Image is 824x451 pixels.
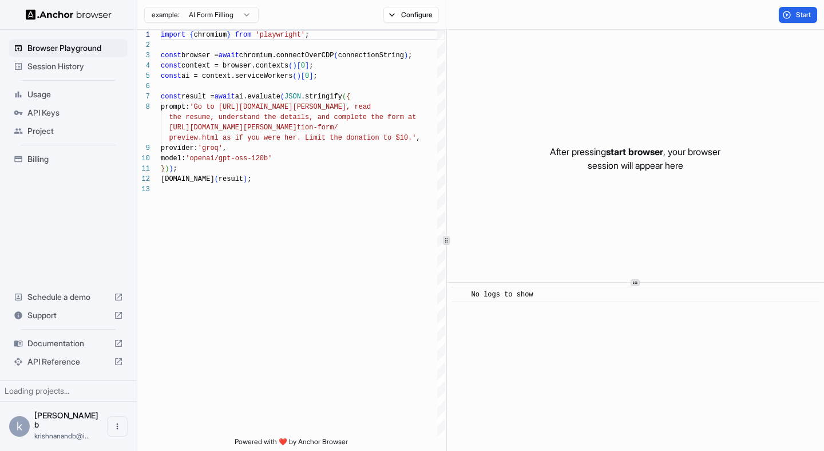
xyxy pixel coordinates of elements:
span: ; [173,165,177,173]
span: const [161,62,181,70]
span: JSON [284,93,301,101]
span: [URL][DOMAIN_NAME][PERSON_NAME] [169,124,296,132]
span: 'openai/gpt-oss-120b' [185,155,272,163]
span: [ [301,72,305,80]
span: ) [292,62,296,70]
span: ai = context.serviceWorkers [181,72,292,80]
div: 6 [137,81,150,92]
div: 10 [137,153,150,164]
span: ) [165,165,169,173]
span: const [161,93,181,101]
span: import [161,31,185,39]
span: ; [309,62,313,70]
span: Session History [27,61,123,72]
span: const [161,72,181,80]
span: } [227,31,231,39]
span: krishnanand b [34,410,98,429]
div: 5 [137,71,150,81]
span: context = browser.contexts [181,62,288,70]
div: Browser Playground [9,39,128,57]
span: example: [152,10,180,19]
div: 2 [137,40,150,50]
span: No logs to show [472,291,533,299]
span: prompt: [161,103,189,111]
span: ad [363,103,371,111]
span: 0 [301,62,305,70]
span: 'playwright' [256,31,305,39]
div: Loading projects... [5,385,132,397]
div: Schedule a demo [9,288,128,306]
div: API Reference [9,353,128,371]
span: the resume, understand the details, and complete t [169,113,375,121]
div: 4 [137,61,150,71]
span: { [346,93,350,101]
div: 11 [137,164,150,174]
span: [ [297,62,301,70]
div: 7 [137,92,150,102]
span: ) [297,72,301,80]
div: API Keys [9,104,128,122]
button: Start [779,7,817,23]
span: Usage [27,89,123,100]
span: API Reference [27,356,109,367]
span: n to $10.' [375,134,416,142]
span: await [215,93,235,101]
span: ( [280,93,284,101]
img: Anchor Logo [26,9,112,20]
span: Documentation [27,338,109,349]
span: Schedule a demo [27,291,109,303]
div: Support [9,306,128,325]
span: 0 [305,72,309,80]
button: Configure [383,7,439,23]
span: ; [305,31,309,39]
div: 13 [137,184,150,195]
div: 8 [137,102,150,112]
div: 3 [137,50,150,61]
span: Billing [27,153,123,165]
span: Browser Playground [27,42,123,54]
span: result [219,175,243,183]
span: await [219,52,239,60]
span: ( [215,175,219,183]
span: { [189,31,193,39]
span: [DOMAIN_NAME] [161,175,215,183]
span: chromium.connectOverCDP [239,52,334,60]
span: API Keys [27,107,123,118]
span: ) [169,165,173,173]
div: Documentation [9,334,128,353]
span: 'groq' [198,144,223,152]
div: Usage [9,85,128,104]
div: Session History [9,57,128,76]
span: Powered with ❤️ by Anchor Browser [235,437,348,451]
span: provider: [161,144,198,152]
span: chromium [194,31,227,39]
span: ; [408,52,412,60]
span: , [416,134,420,142]
span: Support [27,310,109,321]
span: ] [305,62,309,70]
span: ( [342,93,346,101]
span: ) [404,52,408,60]
span: preview.html as if you were her. Limit the donatio [169,134,375,142]
span: from [235,31,252,39]
span: } [161,165,165,173]
span: ] [309,72,313,80]
span: ( [292,72,296,80]
button: Open menu [107,416,128,437]
span: start browser [606,146,663,157]
div: Billing [9,150,128,168]
span: model: [161,155,185,163]
div: k [9,416,30,437]
span: .stringify [301,93,342,101]
span: tion-form/ [297,124,338,132]
span: browser = [181,52,219,60]
span: ; [313,72,317,80]
p: After pressing , your browser session will appear here [550,145,720,172]
div: 1 [137,30,150,40]
span: he form at [375,113,416,121]
span: ​ [457,289,463,300]
div: 12 [137,174,150,184]
div: 9 [137,143,150,153]
span: result = [181,93,215,101]
span: Project [27,125,123,137]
